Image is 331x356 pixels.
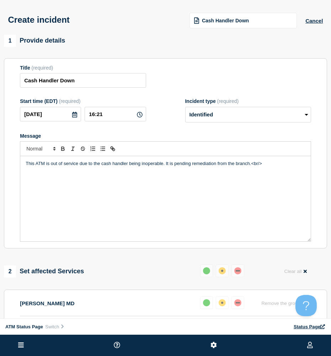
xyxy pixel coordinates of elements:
[294,324,326,329] a: Status Page
[20,73,146,88] input: Title
[261,301,300,306] span: Remove the group
[4,35,65,47] div: Provide details
[20,98,146,104] div: Start time (EDT)
[280,264,311,278] button: Clear all
[20,300,74,306] p: [PERSON_NAME] MD
[200,264,213,277] button: up
[185,107,311,122] select: Incident type
[257,296,311,310] button: Remove the group
[4,35,16,47] span: 1
[231,264,244,277] button: down
[194,17,199,24] img: template icon
[219,299,226,306] div: affected
[23,144,58,153] span: Font size
[216,296,229,309] button: affected
[58,144,68,153] button: Toggle bold text
[43,324,67,330] button: Switch
[203,267,210,274] div: up
[20,65,146,71] div: Title
[185,98,311,104] div: Incident type
[88,144,98,153] button: Toggle ordered list
[108,144,118,153] button: Toggle link
[98,144,108,153] button: Toggle bulleted list
[59,98,81,104] span: (required)
[4,265,16,278] span: 2
[68,144,78,153] button: Toggle italic text
[4,265,84,278] div: Set affected Services
[216,264,229,277] button: affected
[32,65,53,71] span: (required)
[217,98,239,104] span: (required)
[20,156,311,241] div: Message
[202,18,249,23] span: Cash Handler Down
[234,267,241,274] div: down
[231,296,244,309] button: down
[8,15,70,25] h1: Create incident
[26,160,305,167] p: This ATM is out of service due to the cash handler being inoperable. It is pending remediation fr...
[305,18,323,24] button: Cancel
[20,133,311,139] div: Message
[5,324,43,329] span: ATM Status Page
[20,107,81,121] input: YYYY-MM-DD
[85,107,146,121] input: HH:MM
[219,267,226,274] div: affected
[78,144,88,153] button: Toggle strikethrough text
[200,296,213,309] button: up
[203,299,210,306] div: up
[295,295,317,316] iframe: Help Scout Beacon - Open
[234,299,241,306] div: down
